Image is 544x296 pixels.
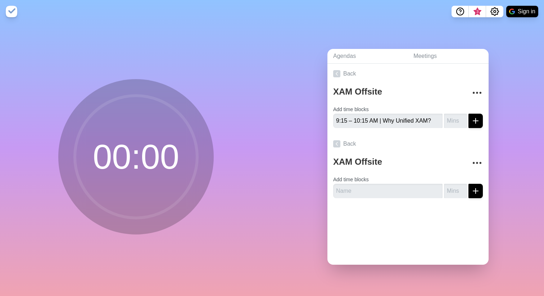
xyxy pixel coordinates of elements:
[444,184,467,198] input: Mins
[509,9,515,14] img: google logo
[333,114,443,128] input: Name
[452,6,469,17] button: Help
[327,134,489,154] a: Back
[327,49,408,64] a: Agendas
[327,64,489,84] a: Back
[408,49,489,64] a: Meetings
[475,9,480,15] span: 3
[506,6,538,17] button: Sign in
[470,156,484,170] button: More
[469,6,486,17] button: What’s new
[470,86,484,100] button: More
[444,114,467,128] input: Mins
[486,6,503,17] button: Settings
[6,6,17,17] img: timeblocks logo
[333,106,369,112] label: Add time blocks
[333,184,443,198] input: Name
[333,177,369,182] label: Add time blocks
